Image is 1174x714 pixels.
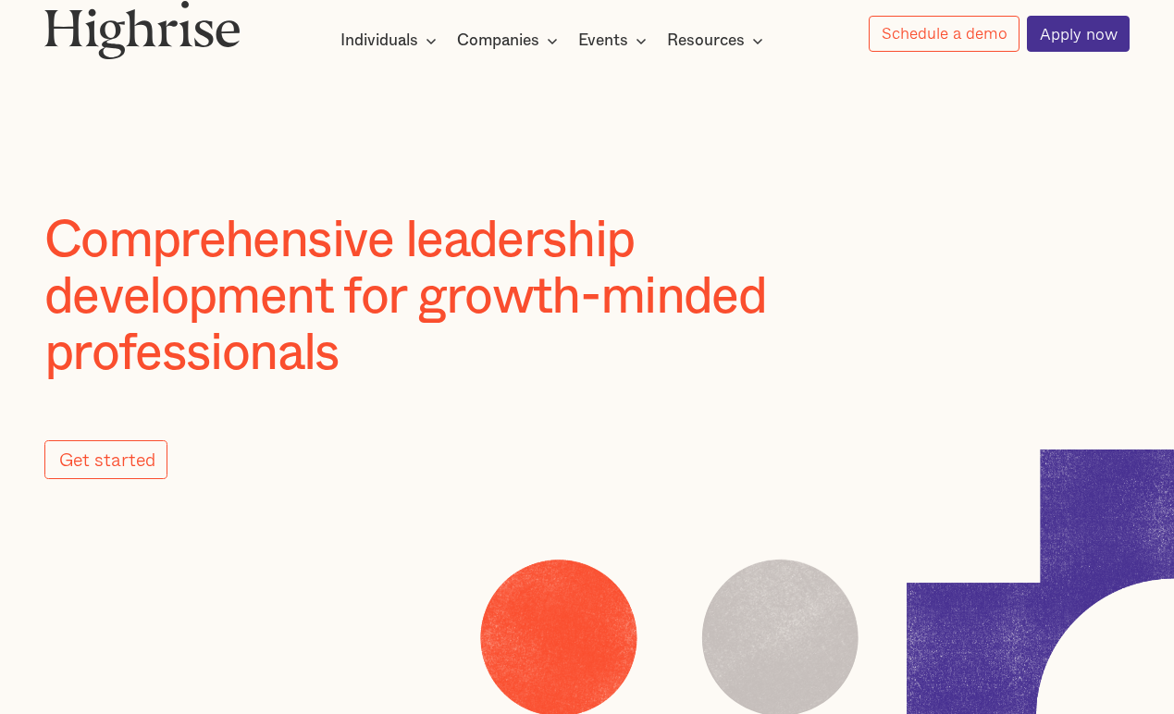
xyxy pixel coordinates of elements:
[667,30,745,52] div: Resources
[340,30,442,52] div: Individuals
[869,16,1020,52] a: Schedule a demo
[457,30,539,52] div: Companies
[1027,16,1130,52] a: Apply now
[44,213,836,382] h1: Comprehensive leadership development for growth-minded professionals
[578,30,628,52] div: Events
[457,30,563,52] div: Companies
[44,440,167,479] a: Get started
[667,30,769,52] div: Resources
[340,30,418,52] div: Individuals
[578,30,652,52] div: Events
